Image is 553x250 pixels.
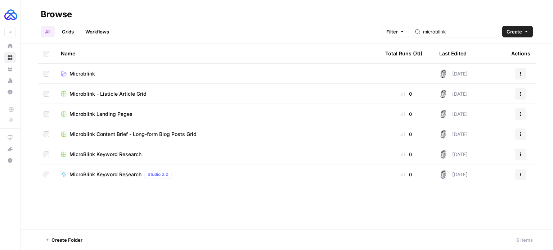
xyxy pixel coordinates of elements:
[5,144,15,154] div: What's new?
[4,40,16,52] a: Home
[61,151,374,158] a: MicroBlink Keyword Research
[4,86,16,98] a: Settings
[385,171,428,178] div: 0
[61,70,374,77] a: Microblink
[516,236,533,244] div: 6 Items
[439,69,468,78] div: [DATE]
[385,131,428,138] div: 0
[4,75,16,86] a: Usage
[385,90,428,97] div: 0
[4,6,16,24] button: Workspace: AUQ
[69,90,147,97] span: Microblink - Listicle Article Grid
[385,44,422,63] div: Total Runs (7d)
[439,44,467,63] div: Last Edited
[386,28,398,35] span: Filter
[439,130,468,138] div: [DATE]
[41,234,87,246] button: Create Folder
[61,90,374,97] a: Microblink - Listicle Article Grid
[439,170,448,179] img: 28dbpmxwbe1lgts1kkshuof3rm4g
[41,9,72,20] div: Browse
[439,150,468,159] div: [DATE]
[61,170,374,179] a: MicroBlink Keyword ResearchStudio 2.0
[69,151,141,158] span: MicroBlink Keyword Research
[4,132,16,143] a: AirOps Academy
[69,131,197,138] span: Microblink Content Brief - Long-form Blog Posts Grid
[439,110,468,118] div: [DATE]
[385,110,428,118] div: 0
[439,90,448,98] img: 28dbpmxwbe1lgts1kkshuof3rm4g
[81,26,113,37] a: Workflows
[4,63,16,75] a: Your Data
[502,26,533,37] button: Create
[61,44,374,63] div: Name
[385,151,428,158] div: 0
[61,131,374,138] a: Microblink Content Brief - Long-form Blog Posts Grid
[51,236,82,244] span: Create Folder
[439,110,448,118] img: 28dbpmxwbe1lgts1kkshuof3rm4g
[439,150,448,159] img: 28dbpmxwbe1lgts1kkshuof3rm4g
[439,90,468,98] div: [DATE]
[439,170,468,179] div: [DATE]
[69,110,132,118] span: Microblink Landing Pages
[4,155,16,166] button: Help + Support
[69,70,95,77] span: Microblink
[4,143,16,155] button: What's new?
[4,52,16,63] a: Browse
[58,26,78,37] a: Grids
[439,69,448,78] img: 28dbpmxwbe1lgts1kkshuof3rm4g
[439,130,448,138] img: 28dbpmxwbe1lgts1kkshuof3rm4g
[4,8,17,21] img: AUQ Logo
[41,26,55,37] a: All
[69,171,141,178] span: MicroBlink Keyword Research
[511,44,530,63] div: Actions
[148,171,168,178] span: Studio 2.0
[423,28,496,35] input: Search
[61,110,374,118] a: Microblink Landing Pages
[507,28,522,35] span: Create
[382,26,409,37] button: Filter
